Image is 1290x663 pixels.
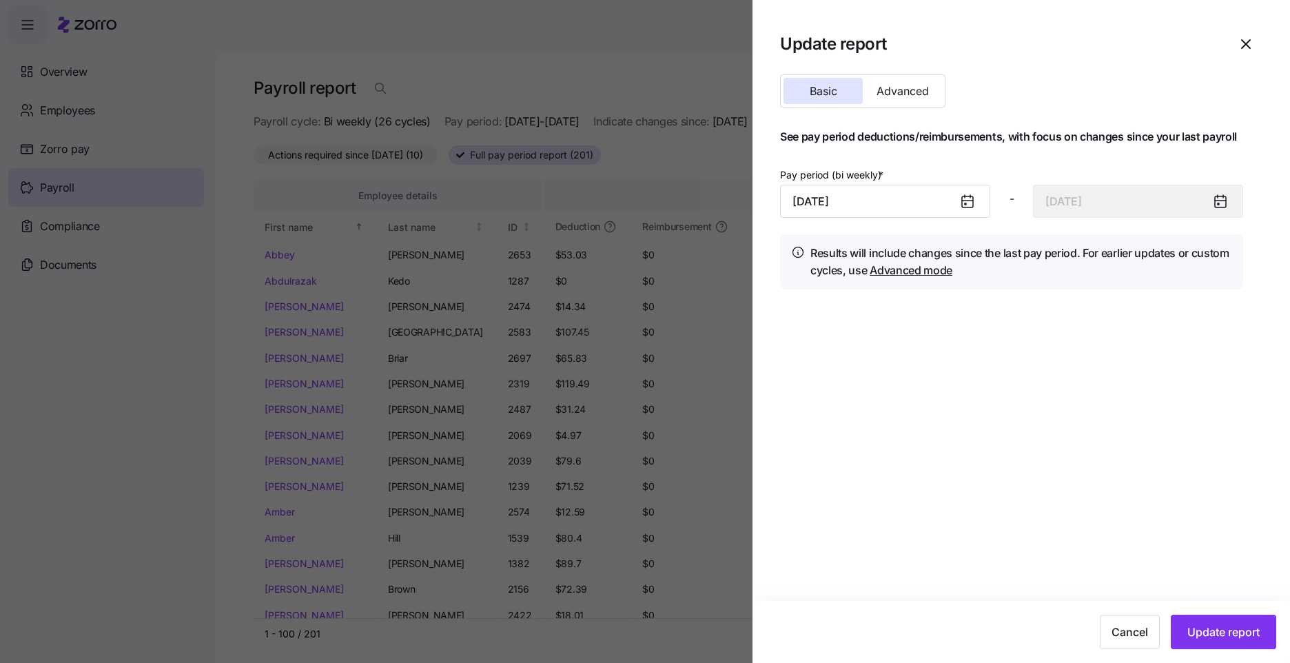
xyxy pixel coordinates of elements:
[870,263,952,277] a: Advanced mode
[780,185,990,218] input: Start date
[877,85,929,96] span: Advanced
[810,85,837,96] span: Basic
[1010,190,1014,207] span: -
[1033,185,1243,218] input: End date
[810,245,1232,278] h4: Results will include changes since the last pay period. For earlier updates or custom cycles, use
[780,33,887,54] h1: Update report
[780,167,886,183] label: Pay period (bi weekly)
[780,130,1243,144] h1: See pay period deductions/reimbursements, with focus on changes since your last payroll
